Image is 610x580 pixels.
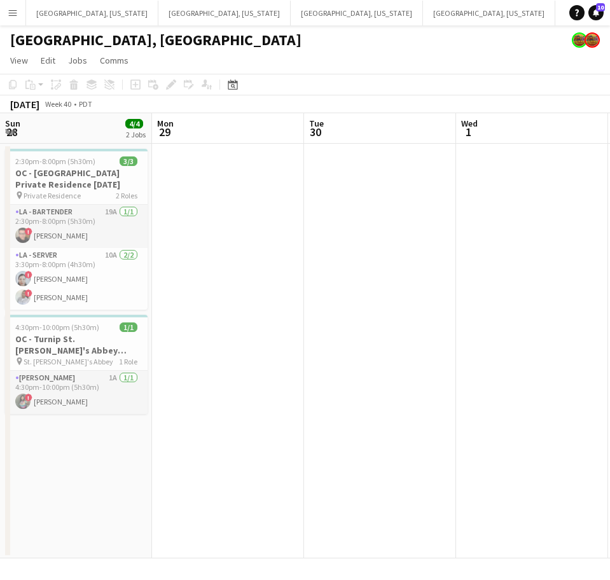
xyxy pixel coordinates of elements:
span: Week 40 [42,99,74,109]
app-user-avatar: Rollin Hero [572,32,587,48]
app-job-card: 2:30pm-8:00pm (5h30m)3/3OC - [GEOGRAPHIC_DATA] Private Residence [DATE] Private Residence2 RolesL... [5,149,148,310]
span: ! [25,271,32,279]
app-job-card: 4:30pm-10:00pm (5h30m)1/1OC - Turnip St. [PERSON_NAME]'s Abbey [DATE] St. [PERSON_NAME]'s Abbey1 ... [5,315,148,414]
div: [DATE] [10,98,39,111]
span: 4/4 [125,119,143,128]
h3: OC - [GEOGRAPHIC_DATA] Private Residence [DATE] [5,167,148,190]
button: [GEOGRAPHIC_DATA], [US_STATE] [26,1,158,25]
a: Jobs [63,52,92,69]
span: Sun [5,118,20,129]
span: 29 [155,125,174,139]
div: PDT [79,99,92,109]
button: [GEOGRAPHIC_DATA], [US_STATE] [423,1,555,25]
span: Private Residence [24,191,81,200]
span: Jobs [68,55,87,66]
span: 4:30pm-10:00pm (5h30m) [15,322,99,332]
a: 10 [588,5,604,20]
span: St. [PERSON_NAME]'s Abbey [24,357,113,366]
span: Comms [100,55,128,66]
span: 10 [596,3,605,11]
span: Wed [461,118,478,129]
h1: [GEOGRAPHIC_DATA], [GEOGRAPHIC_DATA] [10,31,302,50]
app-card-role: [PERSON_NAME]1A1/14:30pm-10:00pm (5h30m)![PERSON_NAME] [5,371,148,414]
span: ! [25,394,32,401]
span: 2 Roles [116,191,137,200]
span: ! [25,289,32,297]
span: 30 [307,125,324,139]
app-card-role: LA - Server10A2/23:30pm-8:00pm (4h30m)![PERSON_NAME]![PERSON_NAME] [5,248,148,310]
button: [GEOGRAPHIC_DATA], [US_STATE] [158,1,291,25]
span: 2:30pm-8:00pm (5h30m) [15,156,95,166]
span: Tue [309,118,324,129]
a: View [5,52,33,69]
span: View [10,55,28,66]
app-card-role: LA - Bartender19A1/12:30pm-8:00pm (5h30m)![PERSON_NAME] [5,205,148,248]
div: 2 Jobs [126,130,146,139]
a: Edit [36,52,60,69]
button: [GEOGRAPHIC_DATA], [US_STATE] [291,1,423,25]
span: 3/3 [120,156,137,166]
span: 1/1 [120,322,137,332]
span: ! [25,228,32,235]
a: Comms [95,52,134,69]
app-user-avatar: Rollin Hero [585,32,600,48]
h3: OC - Turnip St. [PERSON_NAME]'s Abbey [DATE] [5,333,148,356]
span: Mon [157,118,174,129]
span: 1 Role [119,357,137,366]
span: Edit [41,55,55,66]
span: 28 [3,125,20,139]
span: 1 [459,125,478,139]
